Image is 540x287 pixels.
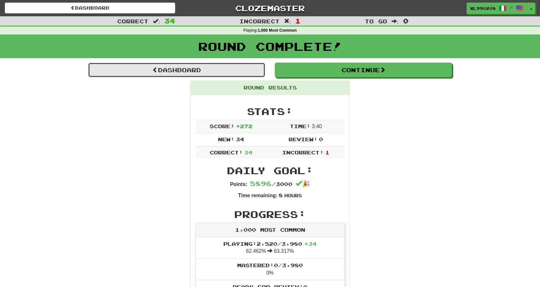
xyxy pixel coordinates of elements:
span: : [392,19,399,24]
span: 1 [325,149,329,155]
span: Incorrect: [282,149,324,155]
span: / [510,5,513,10]
h2: Daily Goal: [195,165,345,176]
span: XL990208 [470,5,496,11]
a: XL990208 / [467,3,527,14]
a: Dashboard [88,63,265,77]
h1: Round Complete! [2,40,538,53]
li: 62.462% 63.317% [196,237,344,259]
strong: 1,000 Most Common [258,28,296,33]
span: 0 [319,136,323,142]
span: 3 : 40 [312,124,322,129]
span: + 272 [236,123,252,129]
a: Dashboard [5,3,175,13]
span: Incorrect [239,18,280,24]
span: Playing: 2,520 / 3,980 [223,241,317,247]
span: Time: [290,123,311,129]
a: Clozemaster [185,3,355,14]
span: Correct: [210,149,243,155]
span: 34 [164,17,175,25]
span: Score: [210,123,235,129]
h2: Stats: [195,106,345,117]
strong: Points: [230,182,247,187]
h2: Progress: [195,209,345,220]
button: Continue [275,63,452,77]
span: 5896 [250,180,272,187]
span: 🎉 [296,180,310,187]
span: + 34 [304,241,317,247]
div: 1,000 Most Common [196,223,344,237]
span: 8 [279,192,283,198]
span: 1 [295,17,301,25]
span: 34 [236,136,244,142]
span: 34 [244,149,252,155]
span: To go [365,18,387,24]
span: Mastered: 0 / 3,980 [237,262,303,268]
small: Hours [284,193,302,198]
li: 0% [196,258,344,280]
strong: Time remaining: [238,193,277,198]
div: Round Results [191,81,349,95]
span: : [153,19,160,24]
span: New: [218,136,235,142]
span: / 3000 [250,181,292,187]
span: : [284,19,291,24]
span: 0 [403,17,409,25]
span: Review: [289,136,318,142]
span: Correct [117,18,148,24]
